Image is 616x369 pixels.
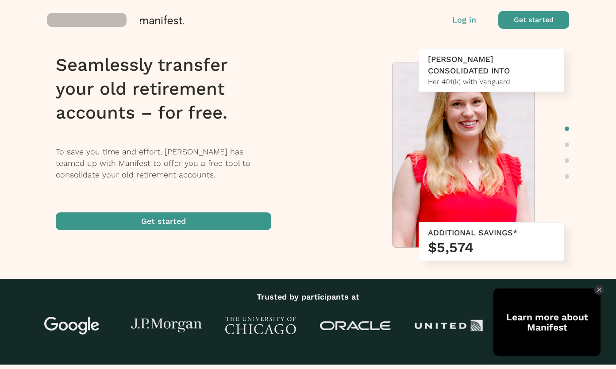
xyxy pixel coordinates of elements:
h3: $5,574 [428,238,555,256]
div: Tolstoy bubble widget [493,288,601,356]
div: ADDITIONAL SAVINGS* [428,227,555,238]
div: Open Tolstoy [493,288,601,356]
div: Close Tolstoy widget [594,285,604,295]
div: Her 401(k) with Vanguard [428,77,555,87]
div: Open Tolstoy widget [493,288,601,356]
div: Learn more about Manifest [493,312,601,332]
button: vendor logo [47,11,312,29]
img: Meredith [393,62,534,252]
p: To save you time and effort, [PERSON_NAME] has teamed up with Manifest to offer you a free tool t... [56,146,283,181]
img: Google [37,317,108,334]
h1: Seamlessly transfer your old retirement accounts – for free. [56,53,283,125]
img: J.P Morgan [131,319,202,333]
div: [PERSON_NAME] CONSOLIDATED INTO [428,54,555,77]
button: Get started [498,11,569,29]
img: University of Chicago [225,317,296,334]
img: Oracle [320,321,391,331]
button: Log in [452,14,476,26]
button: Get started [56,212,271,230]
